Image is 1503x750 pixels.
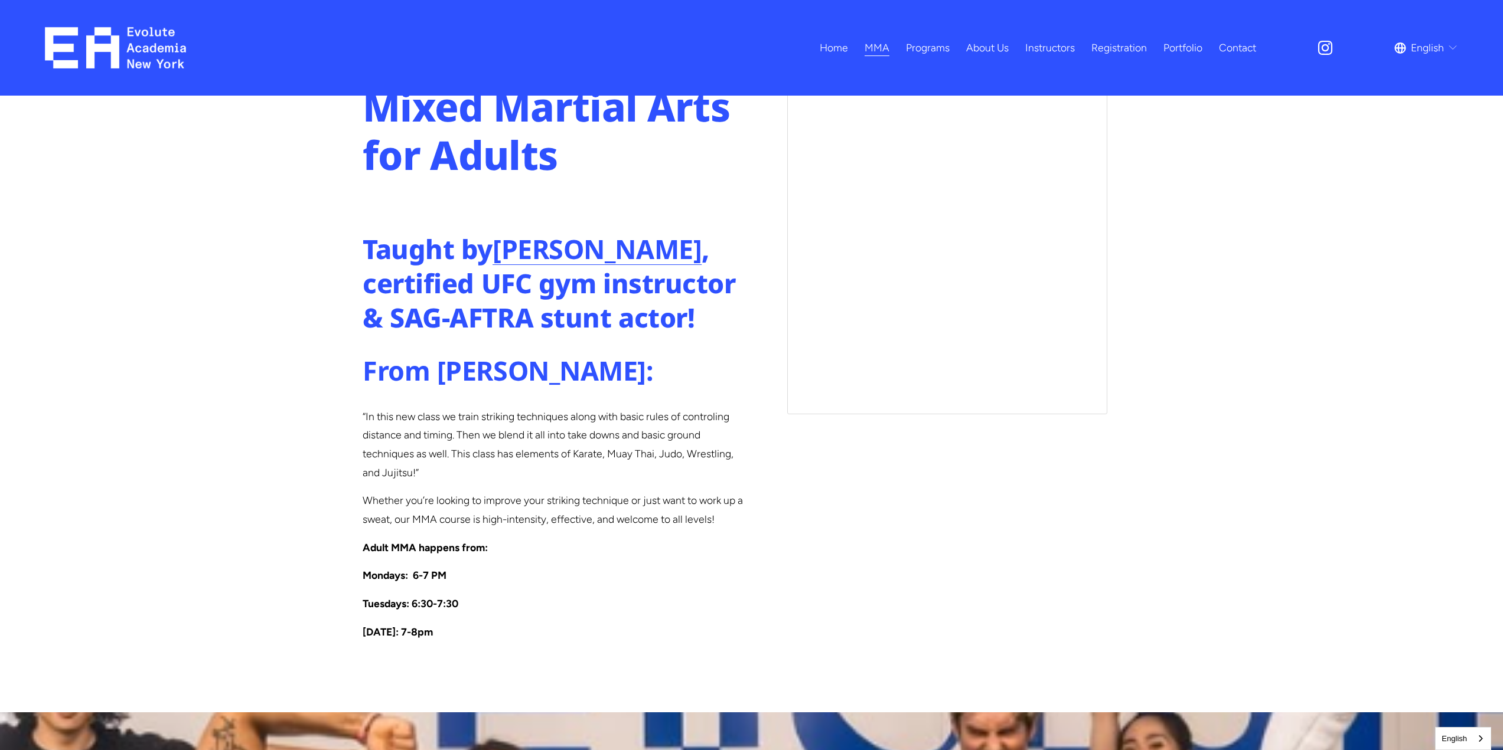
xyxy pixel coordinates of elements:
p: “In this new class we train striking techniques along with basic rules of controling distance and... [363,407,748,482]
a: Instructors [1025,37,1075,58]
a: English [1436,728,1491,749]
strong: Mondays: 6-7 PM [363,569,446,581]
img: EA [45,27,186,68]
p: Whether you’re looking to improve your striking technique or just want to work up a sweat, our MM... [363,491,748,528]
a: folder dropdown [906,37,950,58]
a: Portfolio [1163,37,1202,58]
strong: [DATE]: 7-8pm [363,625,433,638]
a: Contact [1219,37,1256,58]
h3: Taught by , certified UFC gym instructor & SAG-AFTRA stunt actor! [363,232,748,335]
a: Instagram [1316,39,1334,57]
a: Home [820,37,848,58]
strong: Tuesdays: 6:30-7:30 [363,597,458,610]
span: MMA [865,38,889,57]
a: Registration [1091,37,1147,58]
a: [PERSON_NAME] [493,231,702,267]
a: folder dropdown [865,37,889,58]
div: language picker [1394,37,1458,58]
a: About Us [966,37,1009,58]
span: English [1411,38,1444,57]
span: Programs [906,38,950,57]
strong: From [PERSON_NAME]: [363,352,654,388]
strong: Adult MMA happens from: [363,541,488,554]
aside: Language selected: English [1435,727,1491,750]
